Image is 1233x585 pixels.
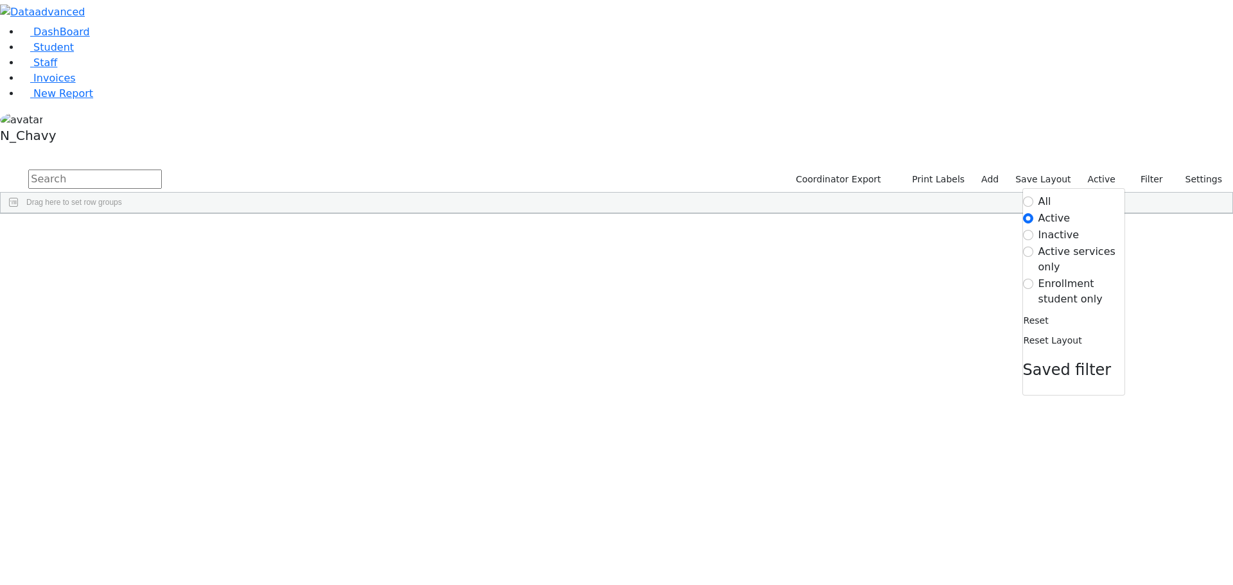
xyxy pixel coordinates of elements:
[33,72,76,84] span: Invoices
[897,170,970,189] button: Print Labels
[1169,170,1228,189] button: Settings
[1023,247,1033,257] input: Active services only
[1038,211,1071,226] label: Active
[1082,170,1121,189] label: Active
[1022,188,1125,396] div: Settings
[33,41,74,53] span: Student
[1038,276,1124,307] label: Enrollment student only
[975,170,1004,189] a: Add
[1023,196,1033,207] input: All
[1023,311,1049,331] button: Reset
[28,170,162,189] input: Search
[1023,361,1112,379] span: Saved filter
[1023,213,1033,223] input: Active
[1124,170,1169,189] button: Filter
[26,198,122,207] span: Drag here to set row groups
[21,57,57,69] a: Staff
[21,41,74,53] a: Student
[21,87,93,100] a: New Report
[1038,227,1080,243] label: Inactive
[1038,244,1124,275] label: Active services only
[787,170,887,189] button: Coordinator Export
[1023,230,1033,240] input: Inactive
[21,26,90,38] a: DashBoard
[1010,170,1076,189] button: Save Layout
[1023,279,1033,289] input: Enrollment student only
[1038,194,1051,209] label: All
[33,26,90,38] span: DashBoard
[33,57,57,69] span: Staff
[33,87,93,100] span: New Report
[21,72,76,84] a: Invoices
[1023,331,1083,351] button: Reset Layout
